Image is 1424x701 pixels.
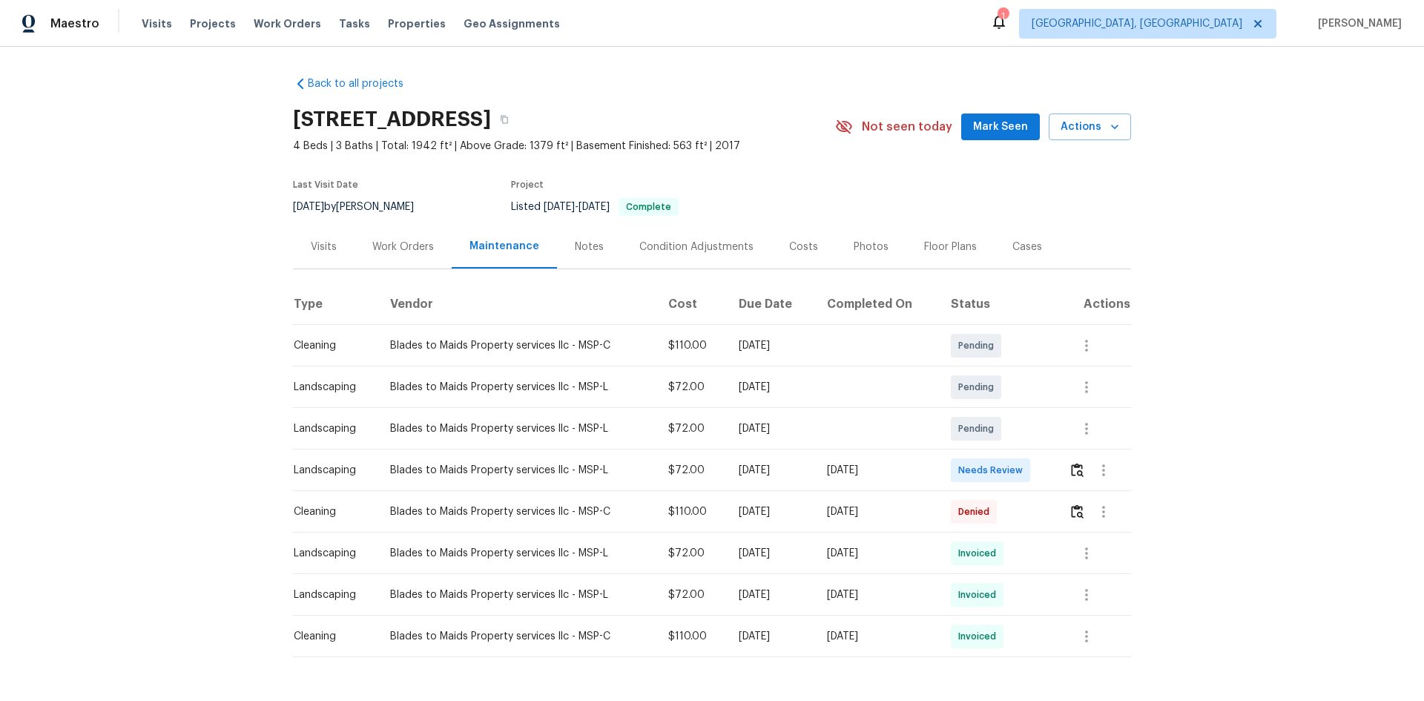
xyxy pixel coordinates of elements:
[339,19,370,29] span: Tasks
[575,240,604,254] div: Notes
[668,463,716,478] div: $72.00
[958,338,1000,353] span: Pending
[294,504,366,519] div: Cleaning
[390,546,645,561] div: Blades to Maids Property services llc - MSP-L
[958,380,1000,395] span: Pending
[1069,494,1086,530] button: Review Icon
[1071,463,1084,477] img: Review Icon
[1032,16,1242,31] span: [GEOGRAPHIC_DATA], [GEOGRAPHIC_DATA]
[668,380,716,395] div: $72.00
[961,113,1040,141] button: Mark Seen
[294,629,366,644] div: Cleaning
[511,180,544,189] span: Project
[544,202,610,212] span: -
[388,16,446,31] span: Properties
[1012,240,1042,254] div: Cases
[294,546,366,561] div: Landscaping
[491,106,518,133] button: Copy Address
[739,588,802,602] div: [DATE]
[293,76,435,91] a: Back to all projects
[789,240,818,254] div: Costs
[973,118,1028,136] span: Mark Seen
[390,338,645,353] div: Blades to Maids Property services llc - MSP-C
[827,588,927,602] div: [DATE]
[190,16,236,31] span: Projects
[390,421,645,436] div: Blades to Maids Property services llc - MSP-L
[827,546,927,561] div: [DATE]
[142,16,172,31] span: Visits
[958,629,1002,644] span: Invoiced
[544,202,575,212] span: [DATE]
[739,380,802,395] div: [DATE]
[469,239,539,254] div: Maintenance
[668,421,716,436] div: $72.00
[1049,113,1131,141] button: Actions
[739,546,802,561] div: [DATE]
[390,463,645,478] div: Blades to Maids Property services llc - MSP-L
[1057,283,1131,325] th: Actions
[854,240,889,254] div: Photos
[668,338,716,353] div: $110.00
[958,463,1029,478] span: Needs Review
[390,629,645,644] div: Blades to Maids Property services llc - MSP-C
[739,504,802,519] div: [DATE]
[294,380,366,395] div: Landscaping
[939,283,1056,325] th: Status
[390,588,645,602] div: Blades to Maids Property services llc - MSP-L
[1061,118,1119,136] span: Actions
[958,504,995,519] span: Denied
[311,240,337,254] div: Visits
[924,240,977,254] div: Floor Plans
[815,283,939,325] th: Completed On
[293,283,378,325] th: Type
[293,198,432,216] div: by [PERSON_NAME]
[511,202,679,212] span: Listed
[639,240,754,254] div: Condition Adjustments
[294,588,366,602] div: Landscaping
[958,421,1000,436] span: Pending
[372,240,434,254] div: Work Orders
[578,202,610,212] span: [DATE]
[294,421,366,436] div: Landscaping
[827,463,927,478] div: [DATE]
[620,203,677,211] span: Complete
[390,504,645,519] div: Blades to Maids Property services llc - MSP-C
[998,9,1008,24] div: 1
[727,283,814,325] th: Due Date
[254,16,321,31] span: Work Orders
[293,139,835,154] span: 4 Beds | 3 Baths | Total: 1942 ft² | Above Grade: 1379 ft² | Basement Finished: 563 ft² | 2017
[464,16,560,31] span: Geo Assignments
[294,463,366,478] div: Landscaping
[656,283,728,325] th: Cost
[50,16,99,31] span: Maestro
[294,338,366,353] div: Cleaning
[390,380,645,395] div: Blades to Maids Property services llc - MSP-L
[739,338,802,353] div: [DATE]
[668,629,716,644] div: $110.00
[293,180,358,189] span: Last Visit Date
[739,629,802,644] div: [DATE]
[1071,504,1084,519] img: Review Icon
[668,504,716,519] div: $110.00
[958,546,1002,561] span: Invoiced
[862,119,952,134] span: Not seen today
[293,112,491,127] h2: [STREET_ADDRESS]
[668,588,716,602] div: $72.00
[739,421,802,436] div: [DATE]
[958,588,1002,602] span: Invoiced
[378,283,656,325] th: Vendor
[1312,16,1402,31] span: [PERSON_NAME]
[827,629,927,644] div: [DATE]
[668,546,716,561] div: $72.00
[1069,452,1086,488] button: Review Icon
[293,202,324,212] span: [DATE]
[827,504,927,519] div: [DATE]
[739,463,802,478] div: [DATE]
